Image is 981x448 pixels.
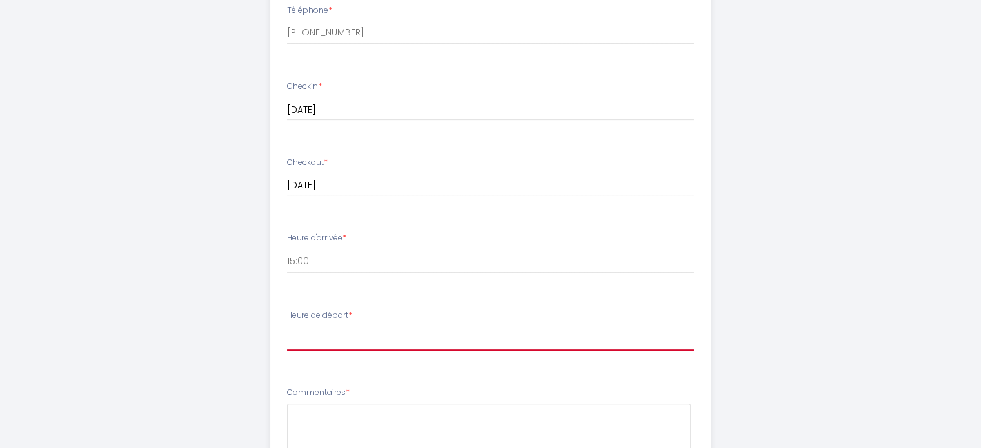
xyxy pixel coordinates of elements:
label: Téléphone [287,5,332,17]
label: Checkout [287,157,328,169]
label: Heure d'arrivée [287,232,346,244]
label: Checkin [287,81,322,93]
label: Heure de départ [287,309,352,322]
label: Commentaires [287,387,350,399]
